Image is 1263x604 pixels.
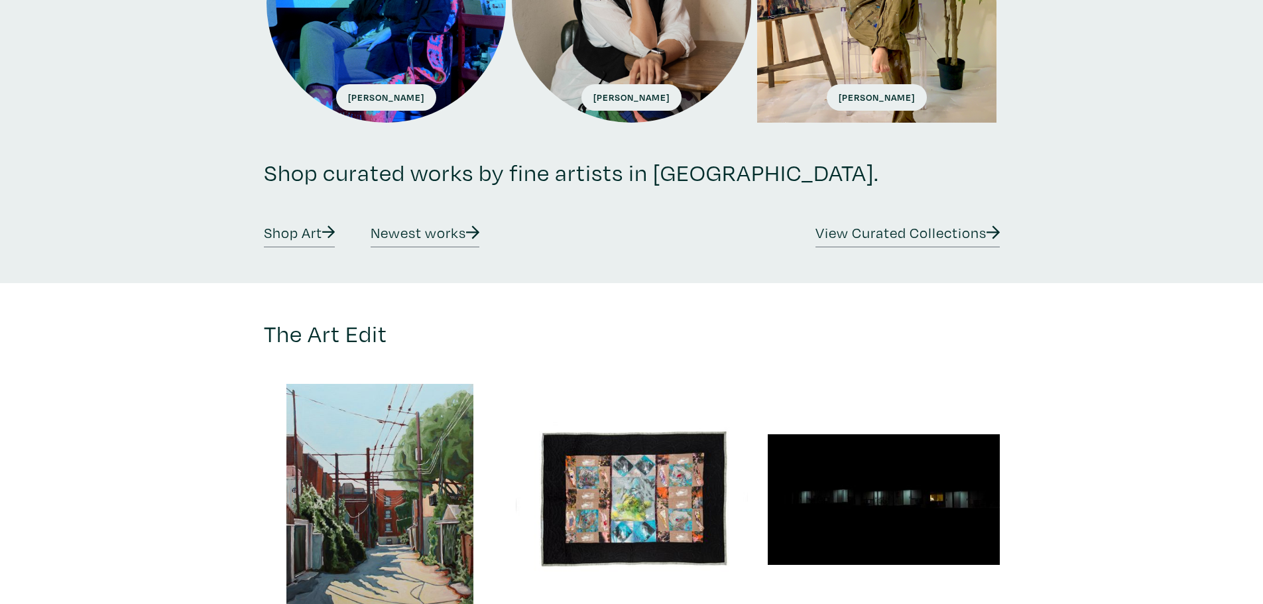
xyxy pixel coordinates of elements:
[815,221,1000,247] a: View Curated Collections
[371,221,479,247] a: Newest works
[827,84,927,111] span: [PERSON_NAME]
[264,158,1000,186] h2: Shop curated works by fine artists in [GEOGRAPHIC_DATA].
[264,221,335,247] a: Shop Art
[336,84,436,111] span: [PERSON_NAME]
[581,84,682,111] span: [PERSON_NAME]
[264,319,1000,347] h2: The Art Edit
